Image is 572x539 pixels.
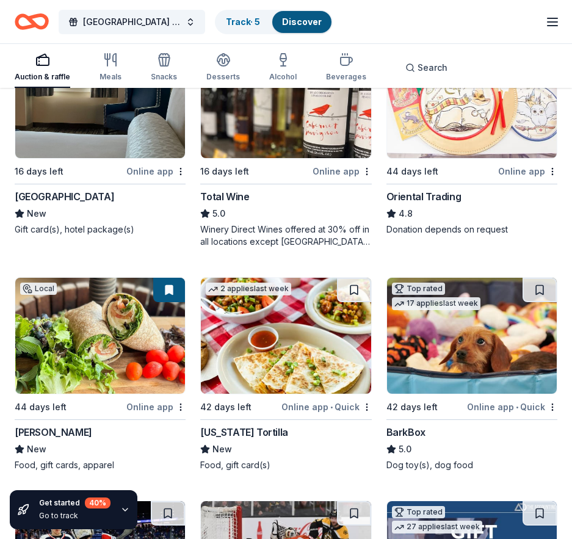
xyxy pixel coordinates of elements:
[386,164,438,179] div: 44 days left
[15,48,70,88] button: Auction & raffle
[126,164,186,179] div: Online app
[15,189,114,204] div: [GEOGRAPHIC_DATA]
[392,506,445,518] div: Top rated
[200,164,249,179] div: 16 days left
[15,425,92,440] div: [PERSON_NAME]
[39,497,110,508] div: Get started
[326,48,366,88] button: Beverages
[399,206,413,221] span: 4.8
[151,48,177,88] button: Snacks
[15,400,67,414] div: 44 days left
[15,277,186,471] a: Image for Lyman OrchardsLocal44 days leftOnline app[PERSON_NAME]NewFood, gift cards, apparel
[206,48,240,88] button: Desserts
[15,72,70,82] div: Auction & raffle
[206,283,291,295] div: 2 applies last week
[212,442,232,457] span: New
[387,278,557,394] img: Image for BarkBox
[59,10,205,34] button: [GEOGRAPHIC_DATA] Project Graduation
[399,442,411,457] span: 5.0
[201,42,371,158] img: Image for Total Wine
[200,459,371,471] div: Food, gift card(s)
[467,399,557,414] div: Online app Quick
[27,206,46,221] span: New
[387,42,557,158] img: Image for Oriental Trading
[386,277,557,471] a: Image for BarkBoxTop rated17 applieslast week42 days leftOnline app•QuickBarkBox5.0Dog toy(s), do...
[386,459,557,471] div: Dog toy(s), dog food
[200,189,249,204] div: Total Wine
[85,497,110,508] div: 40 %
[201,278,371,394] img: Image for California Tortilla
[392,521,482,534] div: 27 applies last week
[20,283,57,295] div: Local
[215,10,333,34] button: Track· 5Discover
[100,72,121,82] div: Meals
[15,42,186,236] a: Image for Water's Edge Resort & SpaLocal16 days leftOnline app[GEOGRAPHIC_DATA]NewGift card(s), h...
[326,72,366,82] div: Beverages
[498,164,557,179] div: Online app
[39,511,110,521] div: Go to track
[269,72,297,82] div: Alcohol
[200,223,371,248] div: Winery Direct Wines offered at 30% off in all locations except [GEOGRAPHIC_DATA], [GEOGRAPHIC_DAT...
[151,72,177,82] div: Snacks
[386,42,557,236] a: Image for Oriental TradingTop rated16 applieslast week44 days leftOnline appOriental Trading4.8Do...
[15,42,185,158] img: Image for Water's Edge Resort & Spa
[15,223,186,236] div: Gift card(s), hotel package(s)
[330,402,333,412] span: •
[200,42,371,248] a: Image for Total WineTop rated7 applieslast week16 days leftOnline appTotal Wine5.0Winery Direct W...
[27,442,46,457] span: New
[200,277,371,471] a: Image for California Tortilla2 applieslast week42 days leftOnline app•Quick[US_STATE] TortillaNew...
[212,206,225,221] span: 5.0
[313,164,372,179] div: Online app
[100,48,121,88] button: Meals
[392,283,445,295] div: Top rated
[392,297,480,310] div: 17 applies last week
[15,459,186,471] div: Food, gift cards, apparel
[206,72,240,82] div: Desserts
[15,7,49,36] a: Home
[396,56,457,80] button: Search
[200,425,288,440] div: [US_STATE] Tortilla
[126,399,186,414] div: Online app
[418,60,447,75] span: Search
[83,15,181,29] span: [GEOGRAPHIC_DATA] Project Graduation
[282,16,322,27] a: Discover
[386,223,557,236] div: Donation depends on request
[15,164,63,179] div: 16 days left
[281,399,372,414] div: Online app Quick
[386,400,438,414] div: 42 days left
[269,48,297,88] button: Alcohol
[200,400,252,414] div: 42 days left
[386,425,425,440] div: BarkBox
[15,278,185,394] img: Image for Lyman Orchards
[386,189,462,204] div: Oriental Trading
[226,16,260,27] a: Track· 5
[516,402,518,412] span: •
